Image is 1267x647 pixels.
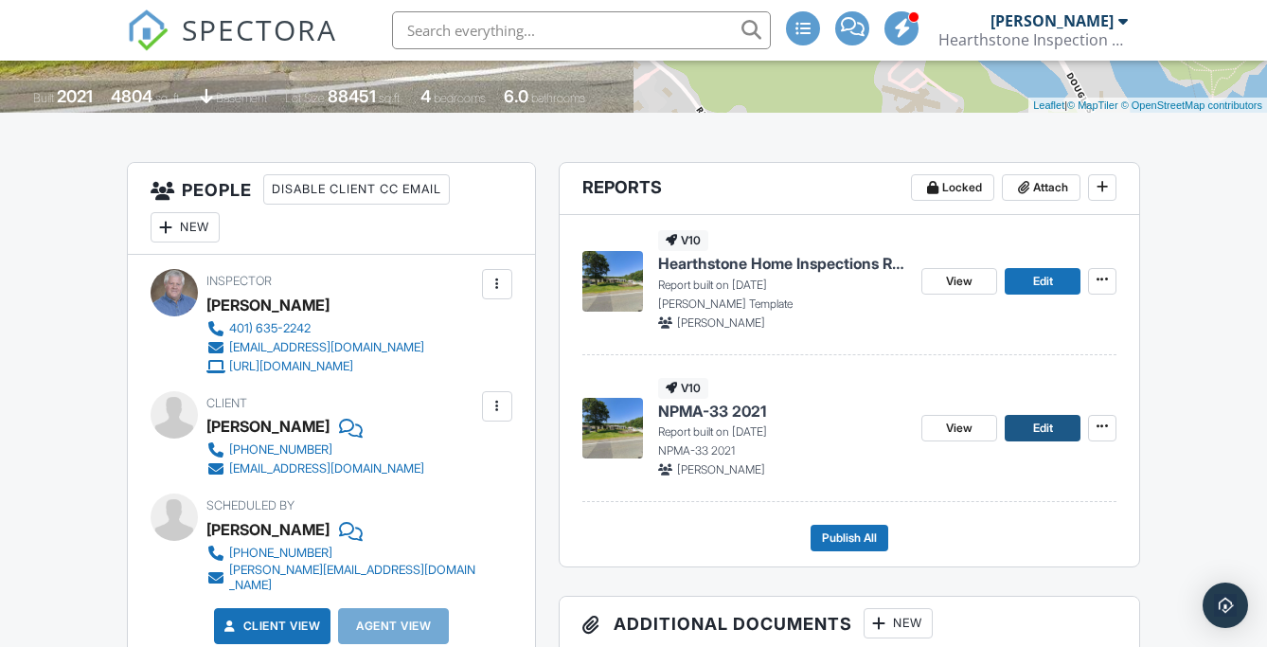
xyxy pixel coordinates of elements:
span: Built [33,91,54,105]
h3: People [128,163,535,255]
div: [EMAIL_ADDRESS][DOMAIN_NAME] [229,461,424,476]
div: [PERSON_NAME] [206,412,330,440]
a: [PHONE_NUMBER] [206,544,477,563]
div: [EMAIL_ADDRESS][DOMAIN_NAME] [229,340,424,355]
div: Disable Client CC Email [263,174,450,205]
a: [PHONE_NUMBER] [206,440,424,459]
img: The Best Home Inspection Software - Spectora [127,9,169,51]
div: [PERSON_NAME] [206,515,330,544]
div: [PERSON_NAME] [206,291,330,319]
div: New [151,212,220,243]
a: [URL][DOMAIN_NAME] [206,357,424,376]
a: SPECTORA [127,26,337,65]
a: [EMAIL_ADDRESS][DOMAIN_NAME] [206,338,424,357]
a: © OpenStreetMap contributors [1121,99,1262,111]
div: Hearthstone Inspection Services, Inc. [938,30,1128,49]
a: 401) 635-2242 [206,319,424,338]
div: | [1028,98,1267,114]
a: Client View [221,617,321,636]
div: New [864,608,933,638]
div: 2021 [57,86,93,106]
span: Lot Size [285,91,325,105]
div: 88451 [328,86,376,106]
span: Client [206,396,247,410]
a: [EMAIL_ADDRESS][DOMAIN_NAME] [206,459,424,478]
span: Inspector [206,274,272,288]
span: basement [216,91,267,105]
span: sq.ft. [379,91,402,105]
div: [PERSON_NAME][EMAIL_ADDRESS][DOMAIN_NAME] [229,563,477,593]
div: 4804 [111,86,152,106]
span: SPECTORA [182,9,337,49]
div: [PHONE_NUMBER] [229,442,332,458]
span: Scheduled By [206,498,294,512]
span: sq. ft. [155,91,182,105]
span: bathrooms [531,91,585,105]
div: 4 [420,86,431,106]
span: bedrooms [434,91,486,105]
a: [PERSON_NAME][EMAIL_ADDRESS][DOMAIN_NAME] [206,563,477,593]
a: Leaflet [1033,99,1064,111]
div: 6.0 [504,86,528,106]
div: Open Intercom Messenger [1203,583,1248,628]
div: 401) 635-2242 [229,321,311,336]
input: Search everything... [392,11,771,49]
div: [PERSON_NAME] [990,11,1114,30]
div: [URL][DOMAIN_NAME] [229,359,353,374]
a: © MapTiler [1067,99,1118,111]
div: [PHONE_NUMBER] [229,546,332,561]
